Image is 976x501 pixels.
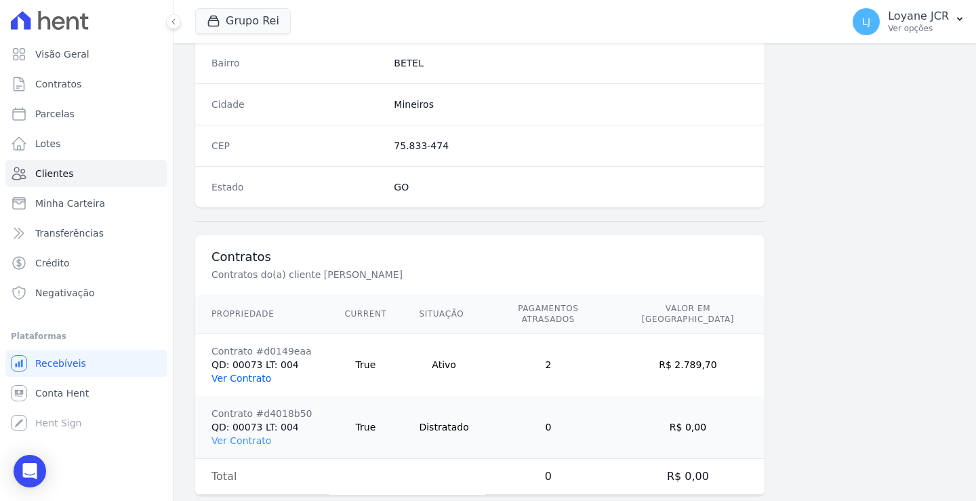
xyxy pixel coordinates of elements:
span: Lotes [35,137,61,151]
td: R$ 2.789,70 [611,334,765,397]
td: 0 [485,396,611,459]
td: True [329,396,403,459]
td: Distratado [403,396,485,459]
a: Ver Contrato [211,373,271,384]
dt: Bairro [211,56,383,70]
th: Valor em [GEOGRAPHIC_DATA] [611,295,765,334]
th: Propriedade [195,295,329,334]
div: Contrato #d0149eaa [211,344,312,358]
a: Negativação [5,279,167,306]
td: R$ 0,00 [611,396,765,459]
dt: Cidade [211,98,383,111]
dt: CEP [211,139,383,153]
td: True [329,334,403,397]
td: 0 [485,459,611,495]
a: Transferências [5,220,167,247]
button: LJ Loyane JCR Ver opções [842,3,976,41]
span: Visão Geral [35,47,89,61]
a: Conta Hent [5,380,167,407]
td: Ativo [403,334,485,397]
a: Lotes [5,130,167,157]
span: Contratos [35,77,81,91]
span: Conta Hent [35,386,89,400]
td: QD: 00073 LT: 004 [195,396,329,459]
td: 2 [485,334,611,397]
td: Total [195,459,329,495]
dd: 75.833-474 [394,139,748,153]
span: LJ [862,17,870,26]
td: R$ 0,00 [611,459,765,495]
a: Contratos [5,71,167,98]
th: Situação [403,295,485,334]
dd: BETEL [394,56,748,70]
th: Current [329,295,403,334]
p: Ver opções [888,23,949,34]
h3: Contratos [211,249,748,265]
a: Ver Contrato [211,435,271,446]
span: Clientes [35,167,73,180]
div: Open Intercom Messenger [14,455,46,487]
p: Loyane JCR [888,9,949,23]
div: Plataformas [11,328,162,344]
dd: Mineiros [394,98,748,111]
button: Grupo Rei [195,8,291,34]
a: Parcelas [5,100,167,127]
span: Crédito [35,256,70,270]
th: Pagamentos Atrasados [485,295,611,334]
span: Parcelas [35,107,75,121]
a: Clientes [5,160,167,187]
span: Transferências [35,226,104,240]
dd: GO [394,180,748,194]
div: Contrato #d4018b50 [211,407,312,420]
a: Visão Geral [5,41,167,68]
a: Minha Carteira [5,190,167,217]
span: Negativação [35,286,95,300]
span: Minha Carteira [35,197,105,210]
p: Contratos do(a) cliente [PERSON_NAME] [211,268,667,281]
span: Recebíveis [35,357,86,370]
a: Crédito [5,249,167,277]
a: Recebíveis [5,350,167,377]
dt: Estado [211,180,383,194]
td: QD: 00073 LT: 004 [195,334,329,397]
